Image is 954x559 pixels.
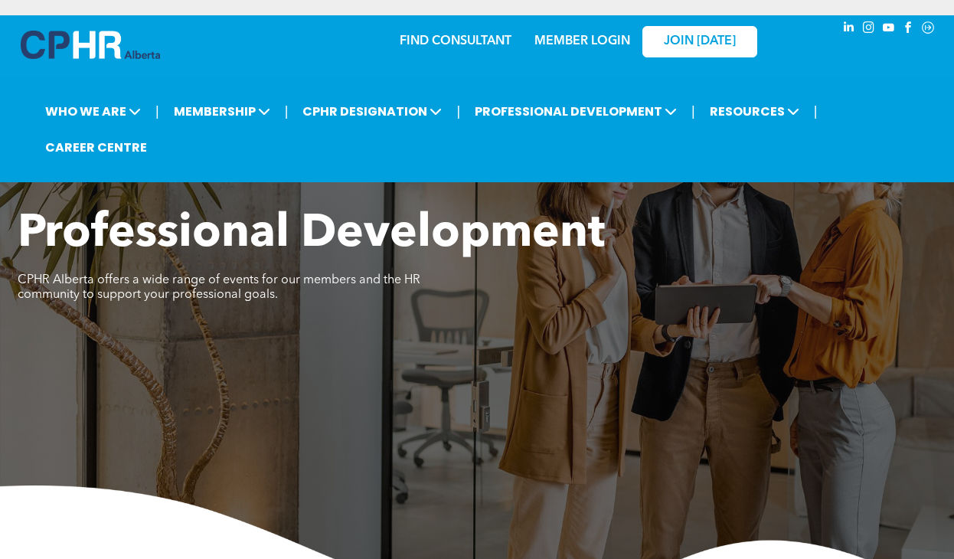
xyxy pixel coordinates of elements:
a: FIND CONSULTANT [400,35,511,47]
li: | [285,96,289,127]
a: JOIN [DATE] [642,26,757,57]
span: WHO WE ARE [41,97,145,126]
a: youtube [880,19,897,40]
span: CPHR Alberta offers a wide range of events for our members and the HR community to support your p... [18,274,420,301]
a: Social network [920,19,936,40]
img: A blue and white logo for cp alberta [21,31,160,59]
li: | [456,96,460,127]
span: JOIN [DATE] [664,34,736,49]
a: facebook [900,19,916,40]
span: CPHR DESIGNATION [298,97,446,126]
span: MEMBERSHIP [169,97,275,126]
li: | [155,96,159,127]
li: | [814,96,818,127]
span: PROFESSIONAL DEVELOPMENT [470,97,681,126]
a: linkedin [840,19,857,40]
a: MEMBER LOGIN [534,35,630,47]
span: Professional Development [18,211,605,257]
a: instagram [860,19,877,40]
a: CAREER CENTRE [41,133,152,162]
span: RESOURCES [705,97,804,126]
li: | [691,96,695,127]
